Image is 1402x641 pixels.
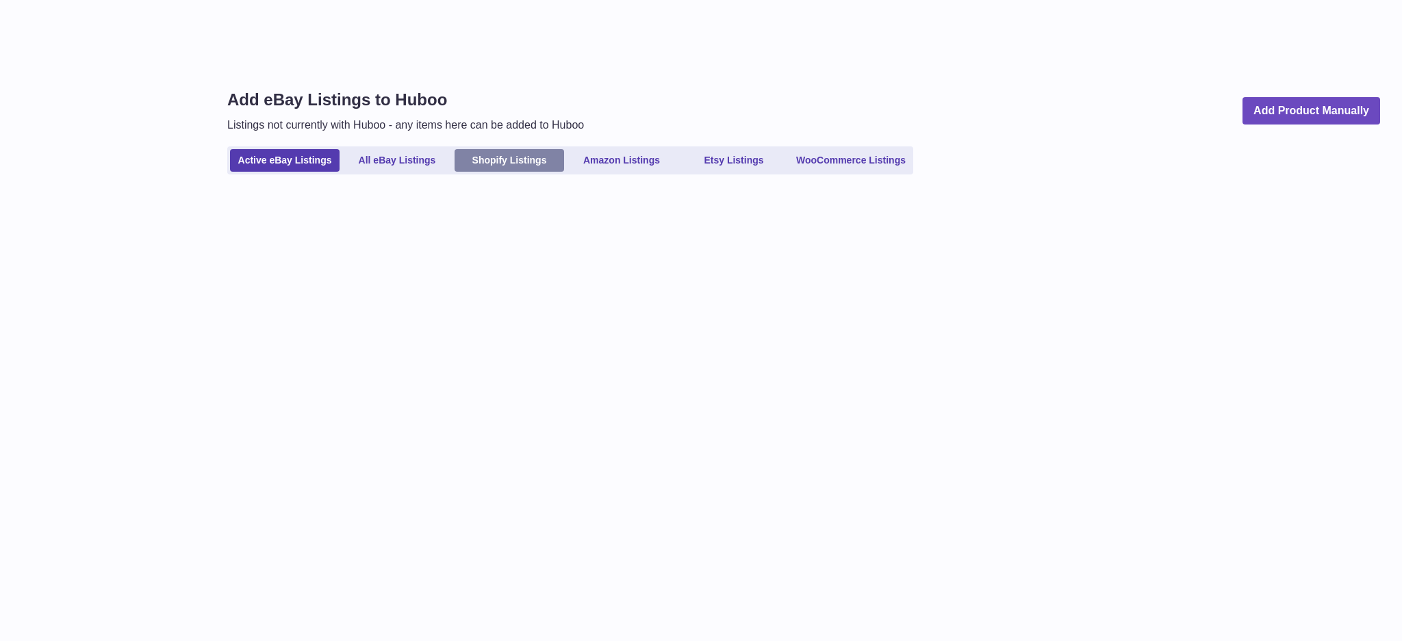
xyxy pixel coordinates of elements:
[227,89,584,111] h1: Add eBay Listings to Huboo
[455,149,564,172] a: Shopify Listings
[791,149,910,172] a: WooCommerce Listings
[342,149,452,172] a: All eBay Listings
[230,149,340,172] a: Active eBay Listings
[227,118,584,133] p: Listings not currently with Huboo - any items here can be added to Huboo
[679,149,789,172] a: Etsy Listings
[567,149,676,172] a: Amazon Listings
[1242,97,1380,125] a: Add Product Manually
